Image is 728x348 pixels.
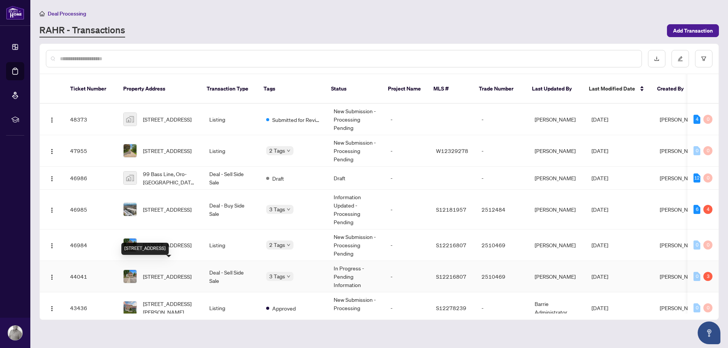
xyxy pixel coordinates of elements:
[287,149,290,153] span: down
[703,240,712,250] div: 0
[203,261,260,292] td: Deal - Sell Side Sale
[48,10,86,17] span: Deal Processing
[382,74,427,104] th: Project Name
[272,115,322,124] span: Submitted for Review
[591,242,608,248] span: [DATE]
[272,174,284,183] span: Draft
[64,167,117,190] td: 46986
[46,172,58,184] button: Logo
[591,304,608,311] span: [DATE]
[287,208,290,211] span: down
[693,303,700,312] div: 0
[591,175,608,181] span: [DATE]
[589,84,635,93] span: Last Modified Date
[287,243,290,247] span: down
[475,261,529,292] td: 2510469
[6,6,24,20] img: logo
[693,205,700,214] div: 6
[143,147,191,155] span: [STREET_ADDRESS]
[529,190,585,229] td: [PERSON_NAME]
[475,104,529,135] td: -
[49,176,55,182] img: Logo
[660,206,701,213] span: [PERSON_NAME]
[693,240,700,250] div: 0
[124,113,136,126] img: thumbnail-img
[651,74,697,104] th: Created By
[384,190,430,229] td: -
[583,74,651,104] th: Last Modified Date
[328,229,384,261] td: New Submission - Processing Pending
[328,167,384,190] td: Draft
[272,304,296,312] span: Approved
[124,144,136,157] img: thumbnail-img
[673,25,713,37] span: Add Transaction
[703,173,712,183] div: 0
[46,239,58,251] button: Logo
[143,170,197,186] span: 99 Bass Line, Oro-[GEOGRAPHIC_DATA], [GEOGRAPHIC_DATA], [GEOGRAPHIC_DATA]
[436,147,468,154] span: W12329278
[124,301,136,314] img: thumbnail-img
[124,270,136,283] img: thumbnail-img
[64,135,117,167] td: 47955
[46,302,58,314] button: Logo
[475,135,529,167] td: -
[529,167,585,190] td: [PERSON_NAME]
[667,24,719,37] button: Add Transaction
[475,167,529,190] td: -
[269,146,285,155] span: 2 Tags
[475,292,529,324] td: -
[124,239,136,251] img: thumbnail-img
[660,116,701,123] span: [PERSON_NAME]
[124,203,136,216] img: thumbnail-img
[436,304,466,311] span: S12278239
[473,74,526,104] th: Trade Number
[693,115,700,124] div: 4
[203,167,260,190] td: Deal - Sell Side Sale
[64,190,117,229] td: 46985
[591,206,608,213] span: [DATE]
[660,273,701,280] span: [PERSON_NAME]
[703,205,712,214] div: 4
[648,50,665,67] button: download
[693,272,700,281] div: 0
[49,207,55,213] img: Logo
[46,270,58,282] button: Logo
[46,203,58,215] button: Logo
[526,74,583,104] th: Last Updated By
[203,104,260,135] td: Listing
[660,175,701,181] span: [PERSON_NAME]
[269,272,285,281] span: 3 Tags
[703,146,712,155] div: 0
[49,243,55,249] img: Logo
[654,56,659,61] span: download
[591,273,608,280] span: [DATE]
[529,292,585,324] td: Barrie Administrator
[703,272,712,281] div: 3
[475,190,529,229] td: 2512484
[701,56,706,61] span: filter
[384,261,430,292] td: -
[49,306,55,312] img: Logo
[436,242,466,248] span: S12216807
[46,113,58,125] button: Logo
[49,148,55,154] img: Logo
[436,273,466,280] span: S12216807
[384,167,430,190] td: -
[39,11,45,16] span: home
[64,229,117,261] td: 46984
[46,145,58,157] button: Logo
[591,147,608,154] span: [DATE]
[39,24,125,37] a: RAHR - Transactions
[325,74,382,104] th: Status
[529,261,585,292] td: [PERSON_NAME]
[660,147,701,154] span: [PERSON_NAME]
[269,240,285,249] span: 2 Tags
[143,272,191,281] span: [STREET_ADDRESS]
[64,104,117,135] td: 48373
[529,135,585,167] td: [PERSON_NAME]
[269,205,285,214] span: 3 Tags
[49,274,55,280] img: Logo
[328,190,384,229] td: Information Updated - Processing Pending
[201,74,257,104] th: Transaction Type
[117,74,201,104] th: Property Address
